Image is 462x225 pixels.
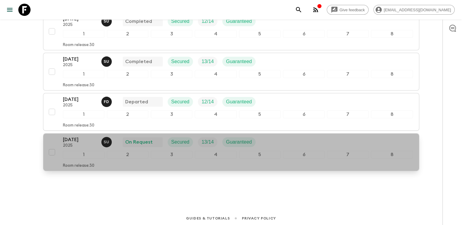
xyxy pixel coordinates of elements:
div: 8 [371,110,413,118]
button: [DATE]2025Sefa UzOn RequestSecuredTrip FillGuaranteed12345678Room release:30 [43,133,419,171]
div: Trip Fill [198,16,217,26]
div: 3 [151,30,192,38]
div: [EMAIL_ADDRESS][DOMAIN_NAME] [373,5,455,15]
div: 4 [195,110,236,118]
p: [DATE] [63,55,96,63]
div: 6 [283,30,325,38]
div: 1 [63,30,104,38]
div: 3 [151,151,192,159]
p: Secured [171,58,190,65]
p: Guaranteed [226,58,252,65]
p: 12 / 14 [202,98,214,105]
p: Guaranteed [226,98,252,105]
div: Trip Fill [198,137,217,147]
div: 2 [107,151,148,159]
div: 5 [239,70,281,78]
div: 8 [371,151,413,159]
div: Secured [168,97,193,107]
p: Secured [171,138,190,146]
span: Sefa Uz [101,58,113,63]
p: 2025 [63,103,96,108]
button: search adventures [293,4,305,16]
p: Departed [125,98,148,105]
p: Room release: 30 [63,163,94,168]
div: 7 [327,151,369,159]
div: 5 [239,110,281,118]
a: Guides & Tutorials [186,215,230,222]
button: [DATE]2025Fatih DeveliDepartedSecuredTrip FillGuaranteed12345678Room release:30 [43,93,419,131]
button: [DATE]2025Sefa UzCompletedSecuredTrip FillGuaranteed12345678Room release:30 [43,53,419,91]
p: 12 / 14 [202,18,214,25]
p: [DATE] [63,96,96,103]
div: 5 [239,151,281,159]
div: Secured [168,16,193,26]
p: Secured [171,18,190,25]
span: [EMAIL_ADDRESS][DOMAIN_NAME] [380,8,454,12]
div: Secured [168,57,193,66]
p: 13 / 14 [202,58,214,65]
div: 1 [63,151,104,159]
div: Trip Fill [198,57,217,66]
button: menu [4,4,16,16]
p: 2025 [63,143,96,148]
p: 2025 [63,63,96,68]
div: 5 [239,30,281,38]
p: Completed [125,58,152,65]
div: 6 [283,151,325,159]
div: 2 [107,110,148,118]
p: S U [104,140,109,145]
div: 6 [283,110,325,118]
div: 3 [151,110,192,118]
p: Room release: 30 [63,43,94,48]
button: SU [101,137,113,147]
p: On Request [125,138,153,146]
div: 8 [371,30,413,38]
div: 7 [327,30,369,38]
div: Secured [168,137,193,147]
div: 7 [327,110,369,118]
span: Give feedback [336,8,368,12]
div: 3 [151,70,192,78]
p: Secured [171,98,190,105]
span: Fatih Develi [101,98,113,103]
div: 1 [63,110,104,118]
div: 4 [195,70,236,78]
p: Completed [125,18,152,25]
a: Privacy Policy [242,215,276,222]
p: Guaranteed [226,138,252,146]
div: 4 [195,151,236,159]
div: 2 [107,70,148,78]
span: Sefa Uz [101,18,113,23]
div: 4 [195,30,236,38]
p: Guaranteed [226,18,252,25]
button: [DATE]2025Sefa UzCompletedSecuredTrip FillGuaranteed12345678Room release:30 [43,12,419,50]
div: 8 [371,70,413,78]
p: 2025 [63,23,96,27]
p: Room release: 30 [63,83,94,88]
span: Sefa Uz [101,139,113,144]
a: Give feedback [327,5,369,15]
p: Room release: 30 [63,123,94,128]
div: 1 [63,70,104,78]
div: Trip Fill [198,97,217,107]
p: 13 / 14 [202,138,214,146]
div: 7 [327,70,369,78]
div: 6 [283,70,325,78]
p: [DATE] [63,136,96,143]
div: 2 [107,30,148,38]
